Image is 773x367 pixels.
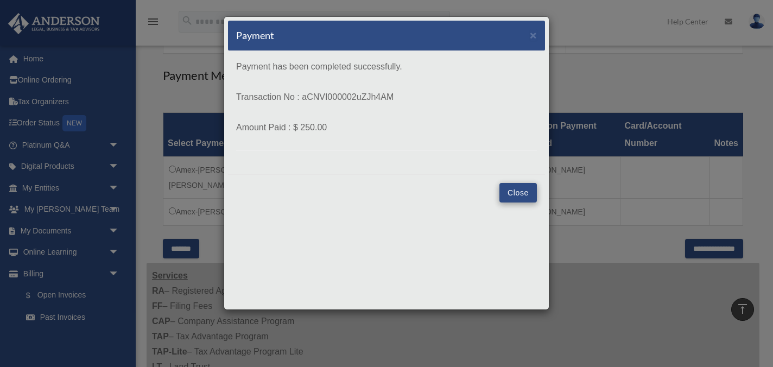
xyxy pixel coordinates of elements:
[236,29,274,42] h5: Payment
[236,59,537,74] p: Payment has been completed successfully.
[499,183,537,203] button: Close
[236,120,537,135] p: Amount Paid : $ 250.00
[236,90,537,105] p: Transaction No : aCNVI000002uZJh4AM
[530,29,537,41] button: Close
[530,29,537,41] span: ×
